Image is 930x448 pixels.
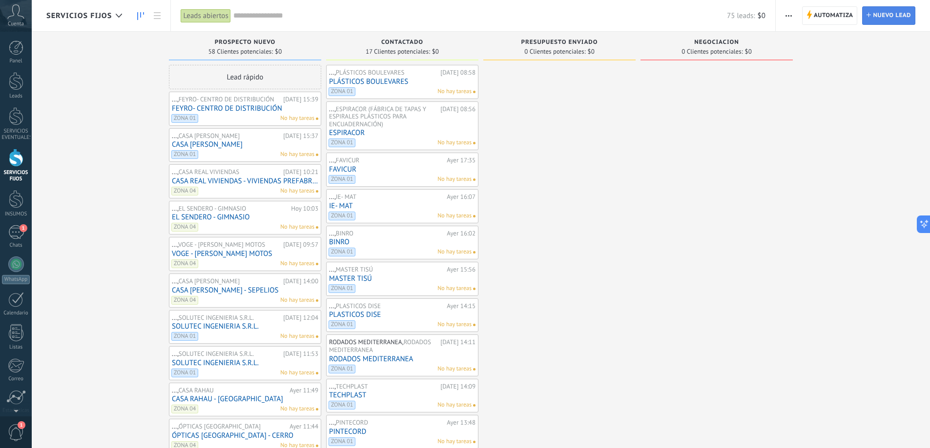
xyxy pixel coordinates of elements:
div: ..., [329,156,444,164]
div: ..., [172,241,281,249]
span: No hay nada asignado [473,178,475,181]
div: Hoy 10:03 [291,205,318,213]
div: Correo [2,376,30,382]
a: MASTER TISÚ [329,274,475,283]
span: 0 Clientes potenciales: [524,49,585,55]
div: [DATE] 08:56 [440,105,475,128]
span: TECHPLAST [335,382,368,390]
span: PLÁSTICOS BOULEVARES [336,68,405,77]
span: ZONA 04 [171,405,198,413]
span: SERVICIOS FIJOS [46,11,112,20]
span: ZONA 01 [329,175,355,184]
a: ÓPTICAS [GEOGRAPHIC_DATA] - CERRO [172,431,318,440]
span: No hay nada asignado [473,91,475,93]
div: ..., [329,302,444,310]
span: ZONA 01 [329,87,355,96]
div: ..., [329,266,444,273]
div: Calendario [2,310,30,316]
div: WhatsApp [2,275,30,284]
a: CASA RAHAU - [GEOGRAPHIC_DATA] [172,395,318,403]
span: No hay nada asignado [316,335,318,338]
a: TECHPLAST [329,391,475,399]
span: 0 Clientes potenciales: [682,49,743,55]
span: No hay tareas [437,401,472,409]
span: No hay tareas [437,138,472,147]
span: $0 [275,49,282,55]
a: FAVICUR [329,165,475,174]
div: Ayer 11:44 [289,423,318,430]
span: No hay tareas [280,405,314,413]
a: VOGE - [PERSON_NAME] MOTOS [172,250,318,258]
a: EL SENDERO - GIMNASIO [172,213,318,221]
span: No hay nada asignado [473,142,475,144]
span: $0 [588,49,595,55]
a: CASA [PERSON_NAME] - SEPELIOS [172,286,318,294]
span: ESPIRACOR (FÁBRICA DE TAPAS Y ESPIRALES PLÁSTICOS PARA ENCUADERNACIÓN) [329,105,426,128]
span: BINRO [336,229,353,237]
span: No hay nada asignado [473,404,475,407]
span: ZONA 01 [171,369,198,377]
div: [DATE] 14:00 [283,277,318,285]
div: ..., [172,423,287,430]
span: PRESUPUESTO ENVIADO [521,39,598,46]
span: No hay nada asignado [316,190,318,193]
div: ..., [172,96,281,103]
div: ..., [172,350,281,358]
a: CASA REAL VIVIENDAS - VIVIENDAS PREFABRICADAS [172,177,318,185]
span: IE- MAT [336,193,356,201]
div: [DATE] 09:57 [283,241,318,249]
span: ZONA 01 [329,320,355,329]
span: ZONA 01 [329,212,355,220]
span: ZONA 04 [171,223,198,232]
span: No hay tareas [437,365,472,373]
span: ZONA 01 [329,401,355,409]
a: Automatiza [802,6,858,25]
span: No hay tareas [437,437,472,446]
span: No hay tareas [280,223,314,232]
button: Más [782,6,796,25]
a: Nuevo lead [862,6,915,25]
span: 75 leads: [727,11,755,20]
span: SOLUTEC INGENIERIA S.R.L. [179,313,254,322]
div: ..., [172,314,281,322]
span: FEYRO- CENTRO DE DISTRIBUCIÓN [179,95,274,103]
div: [DATE] 14:09 [440,383,475,390]
a: Leads [132,6,149,25]
span: No hay nada asignado [316,372,318,374]
span: No hay tareas [437,175,472,184]
span: VOGE - [PERSON_NAME] MOTOS [178,240,265,249]
div: PRESUPUESTO ENVIADO [488,39,631,47]
div: Ayer 16:07 [447,193,475,201]
span: $0 [432,49,439,55]
span: No hay tareas [280,332,314,341]
span: Automatiza [814,7,853,24]
span: CASA [PERSON_NAME] [179,132,240,140]
div: PROSPECTO NUEVO [174,39,316,47]
span: ZONA 01 [171,332,198,341]
span: CONTACTADO [381,39,423,46]
span: ZONA 04 [171,259,198,268]
span: 58 Clientes potenciales: [208,49,273,55]
span: ZONA 01 [171,150,198,159]
div: [DATE] 15:39 [283,96,318,103]
div: Ayer 17:35 [447,156,475,164]
span: No hay nada asignado [473,215,475,217]
span: Cuenta [8,21,24,27]
a: FEYRO- CENTRO DE DISTRIBUCIÓN [172,104,318,113]
div: [DATE] 12:04 [283,314,318,322]
span: No hay nada asignado [473,324,475,326]
div: ..., [329,230,444,237]
div: [DATE] 08:58 [440,69,475,77]
span: No hay nada asignado [316,226,318,229]
span: No hay tareas [437,320,472,329]
div: Listas [2,344,30,351]
span: 17 Clientes potenciales: [366,49,430,55]
div: Ayer 15:56 [447,266,475,273]
span: ZONA 01 [329,248,355,256]
div: SERVICIOS EVENTUALES [2,128,30,141]
div: CONTACTADO [331,39,474,47]
div: [DATE] 15:37 [283,132,318,140]
span: MASTER TISÚ [336,265,373,273]
a: ESPIRACOR [329,129,475,137]
div: Chats [2,242,30,249]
